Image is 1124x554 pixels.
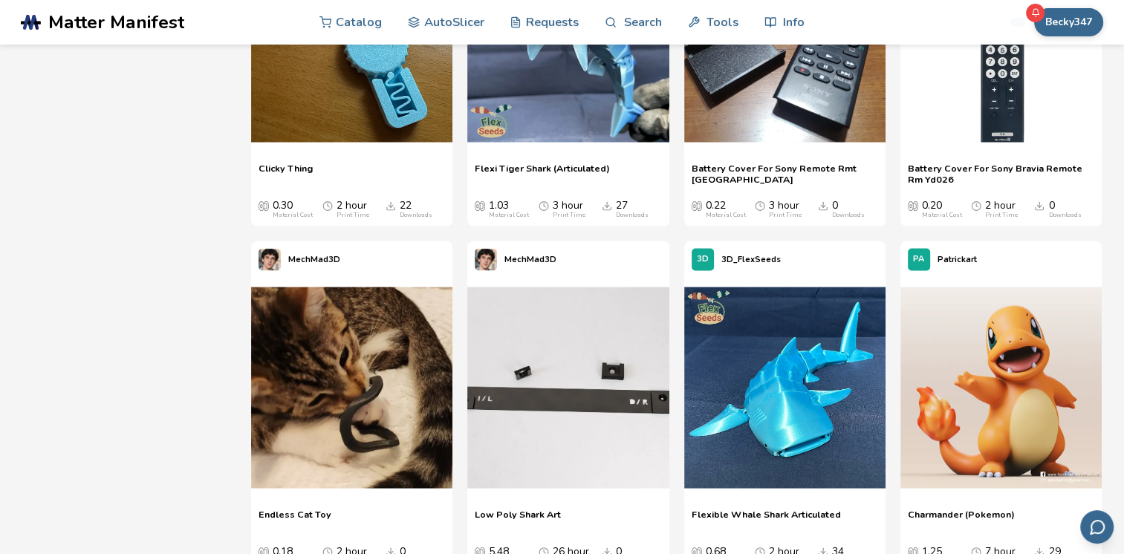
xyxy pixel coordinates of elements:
span: Average Print Time [755,199,765,211]
div: Material Cost [922,211,962,218]
a: Endless Cat Toy [259,508,331,530]
div: 22 [400,199,432,218]
span: Average Cost [475,199,485,211]
div: 0.20 [922,199,962,218]
a: MechMad3D's profileMechMad3D [467,241,564,278]
div: Downloads [400,211,432,218]
div: Material Cost [706,211,746,218]
span: Average Print Time [539,199,549,211]
div: 0.30 [273,199,313,218]
span: Average Cost [259,199,269,211]
a: Charmander (Pokemon) [908,508,1015,530]
span: Average Print Time [322,199,333,211]
img: MechMad3D's profile [475,248,497,270]
span: PA [913,254,924,264]
button: Send feedback via email [1080,510,1114,544]
div: Downloads [1048,211,1081,218]
a: MechMad3D's profileMechMad3D [251,241,348,278]
div: 0 [1048,199,1081,218]
a: Low Poly Shark Art [475,508,561,530]
span: 3D [697,254,709,264]
p: 3D_FlexSeeds [721,251,781,267]
img: MechMad3D's profile [259,248,281,270]
a: Battery Cover For Sony Bravia Remote Rm Yd026 [908,162,1094,184]
span: Downloads [386,199,396,211]
div: Material Cost [273,211,313,218]
p: MechMad3D [504,251,556,267]
div: Print Time [985,211,1018,218]
div: 3 hour [553,199,585,218]
div: 2 hour [337,199,369,218]
span: Downloads [602,199,612,211]
div: 0 [832,199,865,218]
span: Average Print Time [971,199,981,211]
div: 2 hour [985,199,1018,218]
div: Downloads [616,211,649,218]
div: Print Time [553,211,585,218]
span: Average Cost [692,199,702,211]
a: Flexi Tiger Shark (Articulated) [475,162,610,184]
p: MechMad3D [288,251,340,267]
div: 27 [616,199,649,218]
div: Print Time [337,211,369,218]
button: Becky347 [1034,8,1103,36]
div: 0.22 [706,199,746,218]
span: Average Cost [908,199,918,211]
div: Material Cost [489,211,529,218]
span: Downloads [818,199,828,211]
a: Flexible Whale Shark Articulated [692,508,841,530]
span: Matter Manifest [48,12,184,33]
a: Clicky Thing [259,162,313,184]
p: Patrickart [938,251,977,267]
div: Downloads [832,211,865,218]
a: Battery Cover For Sony Remote Rmt [GEOGRAPHIC_DATA] [692,162,878,184]
div: Print Time [769,211,802,218]
span: Downloads [1034,199,1045,211]
div: 1.03 [489,199,529,218]
div: 3 hour [769,199,802,218]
